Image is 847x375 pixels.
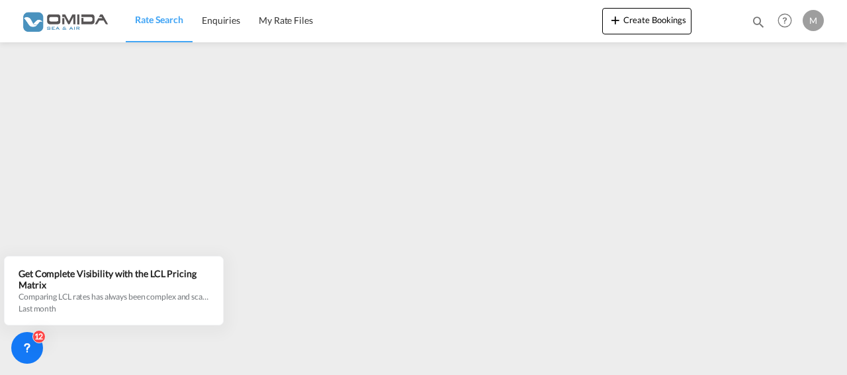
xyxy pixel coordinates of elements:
img: 459c566038e111ed959c4fc4f0a4b274.png [20,6,109,36]
div: M [803,10,824,31]
div: Help [774,9,803,33]
span: Help [774,9,796,32]
span: Enquiries [202,15,240,26]
span: Rate Search [135,14,183,25]
span: My Rate Files [259,15,313,26]
md-icon: icon-magnify [751,15,766,29]
button: icon-plus 400-fgCreate Bookings [602,8,691,34]
md-icon: icon-plus 400-fg [607,12,623,28]
div: icon-magnify [751,15,766,34]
